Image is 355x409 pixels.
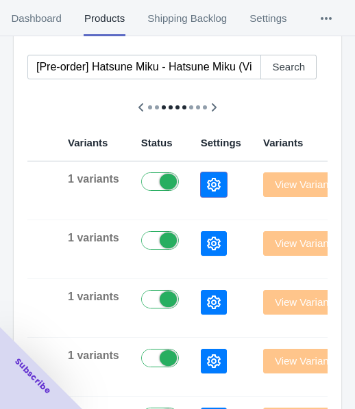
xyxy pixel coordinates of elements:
span: 1 variants [68,291,119,302]
span: 1 variants [68,349,119,361]
span: Shipping Backlog [147,1,228,36]
span: 1 variants [68,173,119,185]
span: Settings [201,137,241,148]
button: Scroll table right one column [201,95,226,120]
span: Subscribe [12,356,53,397]
input: Search products in pre-order list [27,55,261,79]
span: Dashboard [11,1,62,36]
button: Search [260,55,317,79]
span: Search [272,62,305,72]
span: 1 variants [68,232,119,243]
span: Variants [263,137,303,148]
button: More tabs [298,1,354,36]
button: Scroll table left one column [129,95,154,120]
span: Products [84,1,125,36]
span: Variants [68,137,108,148]
span: Settings [249,1,287,36]
span: Status [141,137,173,148]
